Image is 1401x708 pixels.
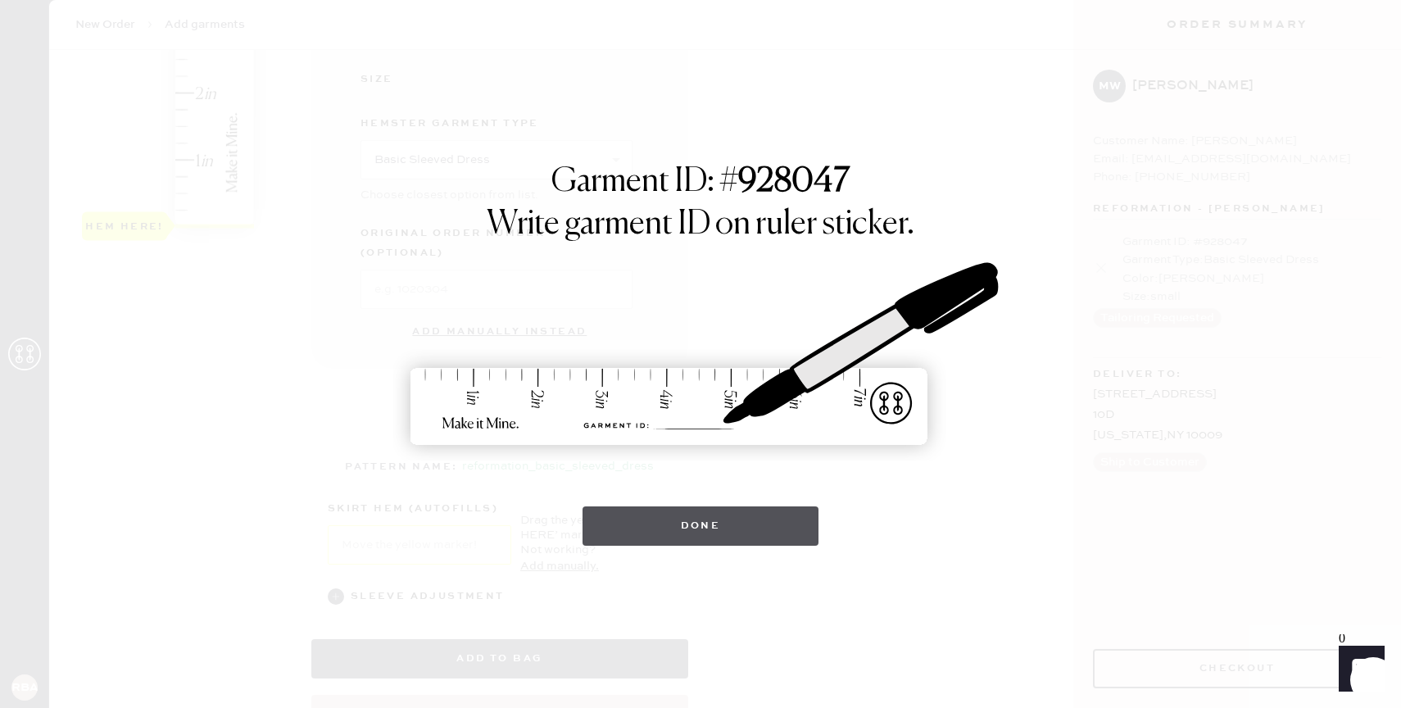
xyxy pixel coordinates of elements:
strong: 928047 [738,166,850,198]
h1: Garment ID: # [551,162,850,205]
button: Done [583,506,819,546]
h1: Write garment ID on ruler sticker. [487,205,914,244]
iframe: Front Chat [1323,634,1394,705]
img: ruler-sticker-sharpie.svg [393,220,1008,490]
